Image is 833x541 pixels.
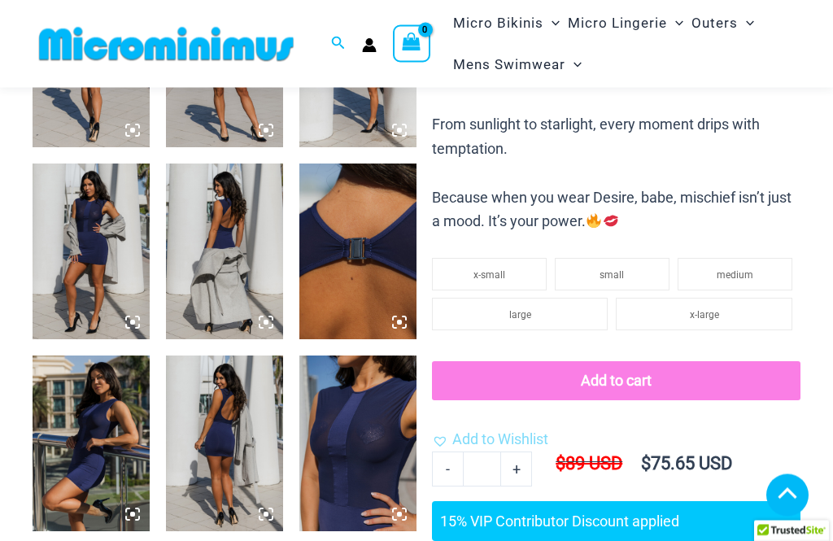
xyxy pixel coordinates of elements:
[690,310,719,321] span: x-large
[453,44,565,85] span: Mens Swimwear
[166,356,283,532] img: Desire Me Navy 5192 Dress
[440,510,792,534] div: 15% VIP Contributor Discount applied
[453,2,543,44] span: Micro Bikinis
[600,270,624,281] span: small
[691,2,738,44] span: Outers
[473,270,505,281] span: x-small
[667,2,683,44] span: Menu Toggle
[556,454,565,474] span: $
[432,428,548,452] a: Add to Wishlist
[717,270,753,281] span: medium
[331,34,346,55] a: Search icon link
[568,2,667,44] span: Micro Lingerie
[33,164,150,340] img: Desire Me Navy 5192 Dress
[299,164,416,340] img: Desire Me Navy 5192 Dress
[555,259,669,291] li: small
[362,38,377,53] a: Account icon link
[452,431,548,448] span: Add to Wishlist
[509,310,531,321] span: large
[463,452,501,486] input: Product quantity
[432,452,463,486] a: -
[299,356,416,532] img: Desire Me Navy 5192 Dress
[565,44,582,85] span: Menu Toggle
[393,25,430,63] a: View Shopping Cart, empty
[432,259,547,291] li: x-small
[449,2,564,44] a: Micro BikinisMenu ToggleMenu Toggle
[432,299,608,331] li: large
[587,214,601,229] img: 🔥
[678,259,792,291] li: medium
[616,299,792,331] li: x-large
[604,214,618,229] img: 💋
[33,26,300,63] img: MM SHOP LOGO FLAT
[641,454,732,474] bdi: 75.65 USD
[432,362,800,401] button: Add to cart
[33,356,150,532] img: Desire Me Navy 5192 Dress
[556,454,622,474] bdi: 89 USD
[564,2,687,44] a: Micro LingerieMenu ToggleMenu Toggle
[449,44,586,85] a: Mens SwimwearMenu ToggleMenu Toggle
[166,164,283,340] img: Desire Me Navy 5192 Dress
[687,2,758,44] a: OutersMenu ToggleMenu Toggle
[501,452,532,486] a: +
[641,454,651,474] span: $
[543,2,560,44] span: Menu Toggle
[738,2,754,44] span: Menu Toggle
